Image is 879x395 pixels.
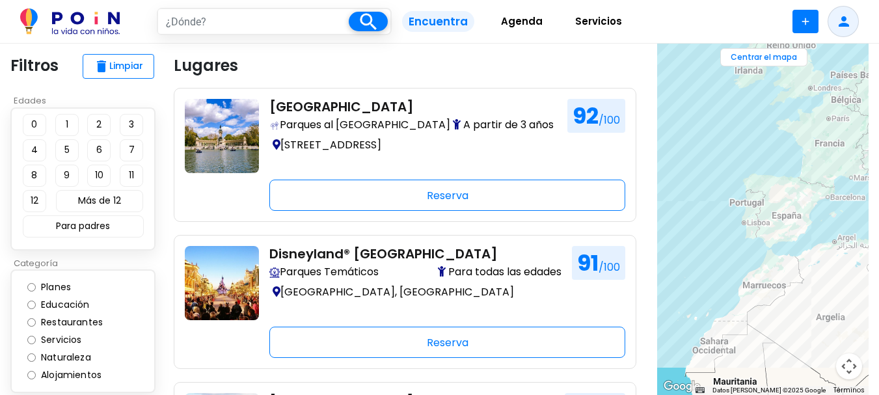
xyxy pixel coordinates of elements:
[55,114,79,136] button: 1
[453,117,557,133] span: A partir de 3 años
[269,180,625,211] div: Reserva
[87,165,111,187] button: 10
[185,99,625,211] a: al-aire-libre-con-ninos-en-madrid-parque-de-el-retiro [GEOGRAPHIC_DATA] Encuentra en POiN los mej...
[269,99,557,115] h2: [GEOGRAPHIC_DATA]
[20,8,120,34] img: POiN
[38,351,104,364] label: Naturaleza
[185,246,625,358] a: que-ver-con-ninos-en-paris-disneyland Disneyland® [GEOGRAPHIC_DATA] Vive la magia en parques temá...
[56,190,143,212] button: Más de 12
[23,215,144,238] button: Para padres
[23,190,46,212] button: 12
[559,6,638,38] a: Servicios
[23,139,46,161] button: 4
[10,54,59,77] p: Filtros
[720,48,807,66] button: Centrar el mapa
[269,135,557,154] p: [STREET_ADDRESS]
[599,113,620,128] span: /100
[10,94,163,107] p: Edades
[55,165,79,187] button: 9
[120,165,143,187] button: 11
[174,54,238,77] p: Lugares
[357,10,379,33] i: search
[55,139,79,161] button: 5
[38,316,116,329] label: Restaurantes
[485,6,559,38] a: Agenda
[38,368,115,382] label: Alojamientos
[83,54,154,79] button: deleteLimpiar
[660,378,703,395] img: Google
[269,282,561,301] p: [GEOGRAPHIC_DATA], [GEOGRAPHIC_DATA]
[120,139,143,161] button: 7
[269,117,450,133] span: Parques al [GEOGRAPHIC_DATA]
[94,59,109,74] span: delete
[833,385,865,395] a: Términos (se abre en una nueva pestaña)
[185,246,259,320] img: que-ver-con-ninos-en-paris-disneyland
[269,267,280,278] img: Vive la magia en parques temáticos adaptados para familias. Atracciones por edades, accesos cómod...
[38,298,103,312] label: Educación
[120,114,143,136] button: 3
[660,378,703,395] a: Abre esta zona en Google Maps (se abre en una nueva ventana)
[712,387,826,394] span: Datos [PERSON_NAME] ©2025 Google
[23,114,46,136] button: 0
[392,6,485,38] a: Encuentra
[567,99,625,133] h1: 92
[269,246,561,262] h2: Disneyland® [GEOGRAPHIC_DATA]
[696,386,705,395] button: Combinaciones de teclas
[836,353,862,379] button: Controles de visualización del mapa
[572,246,625,280] h1: 91
[87,139,111,161] button: 6
[269,327,625,358] div: Reserva
[185,99,259,173] img: al-aire-libre-con-ninos-en-madrid-parque-de-el-retiro
[569,11,628,32] span: Servicios
[269,120,280,131] img: Encuentra en POiN los mejores lugares al aire libre para ir con niños valorados por familias real...
[23,165,46,187] button: 8
[402,11,474,33] span: Encuentra
[38,333,95,347] label: Servicios
[438,264,561,280] span: Para todas las edades
[10,257,163,270] p: Categoría
[269,264,379,280] span: Parques Temáticos
[158,9,349,34] input: ¿Dónde?
[87,114,111,136] button: 2
[38,280,84,294] label: Planes
[495,11,548,32] span: Agenda
[599,260,620,275] span: /100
